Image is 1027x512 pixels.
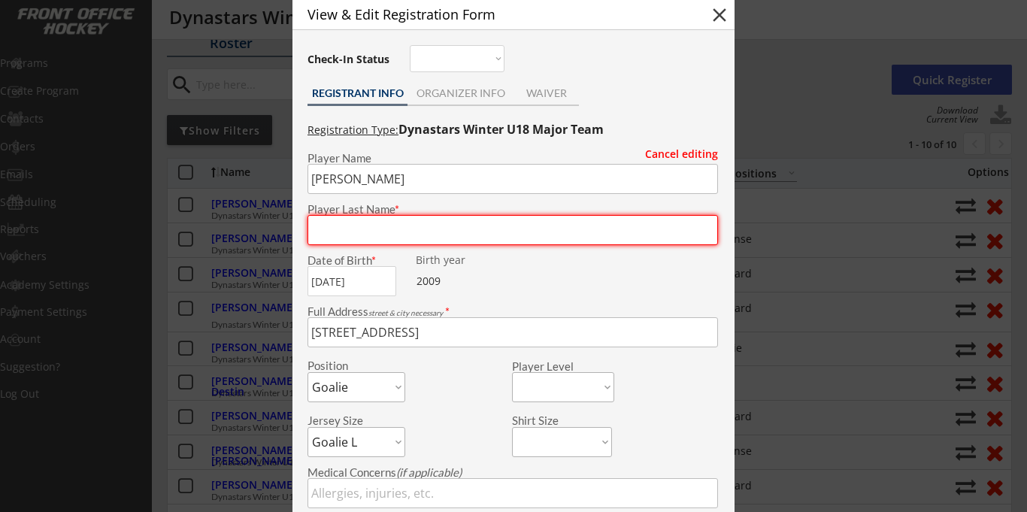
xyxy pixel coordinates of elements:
[407,88,513,98] div: ORGANIZER INFO
[307,317,718,347] input: Street, City, Province/State
[307,478,718,508] input: Allergies, injuries, etc.
[645,149,718,159] div: Cancel editing
[708,4,731,26] button: close
[307,88,407,98] div: REGISTRANT INFO
[368,308,443,317] em: street & city necessary
[396,465,462,479] em: (if applicable)
[416,255,510,266] div: We are transitioning the system to collect and store date of birth instead of just birth year to ...
[512,361,614,372] div: Player Level
[307,153,718,164] div: Player Name
[307,8,682,21] div: View & Edit Registration Form
[307,204,718,215] div: Player Last Name
[417,274,510,289] div: 2009
[416,255,510,265] div: Birth year
[307,54,392,65] div: Check-In Status
[307,467,718,478] div: Medical Concerns
[512,415,589,426] div: Shirt Size
[307,415,385,426] div: Jersey Size
[513,88,579,98] div: WAIVER
[398,121,604,138] strong: Dynastars Winter U18 Major Team
[307,123,398,137] u: Registration Type:
[307,360,385,371] div: Position
[307,255,405,266] div: Date of Birth
[307,306,718,317] div: Full Address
